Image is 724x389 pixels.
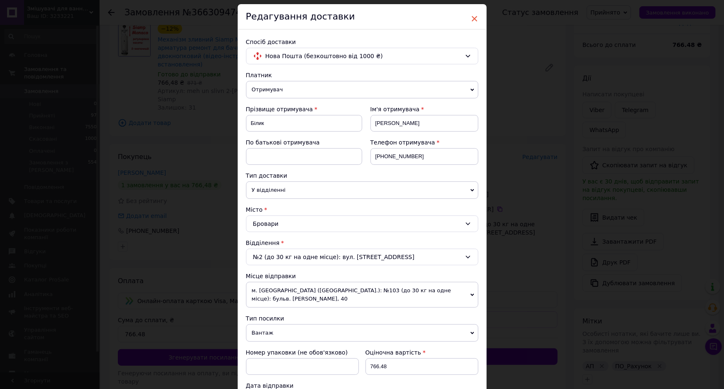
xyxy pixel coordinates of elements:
span: Тип посилки [246,315,284,322]
span: У відділенні [246,181,478,199]
span: Ім'я отримувача [371,106,420,113]
div: Редагування доставки [238,4,487,29]
div: Місто [246,206,478,214]
span: м. [GEOGRAPHIC_DATA] ([GEOGRAPHIC_DATA].): №103 (до 30 кг на одне місце): бульв. [PERSON_NAME], 40 [246,282,478,308]
div: Бровари [246,215,478,232]
span: Прізвище отримувача [246,106,313,113]
div: Спосіб доставки [246,38,478,46]
span: × [471,12,478,26]
span: Вантаж [246,324,478,342]
span: По батькові отримувача [246,139,320,146]
span: Нова Пошта (безкоштовно від 1000 ₴) [266,51,461,61]
div: Номер упаковки (не обов'язково) [246,348,359,357]
div: Оціночна вартість [366,348,478,357]
span: Тип доставки [246,172,288,179]
input: +380 [371,148,478,165]
span: Отримувач [246,81,478,98]
div: Відділення [246,239,478,247]
span: Телефон отримувача [371,139,435,146]
span: Місце відправки [246,273,296,279]
span: Платник [246,72,272,78]
div: №2 (до 30 кг на одне місце): вул. [STREET_ADDRESS] [246,249,478,265]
